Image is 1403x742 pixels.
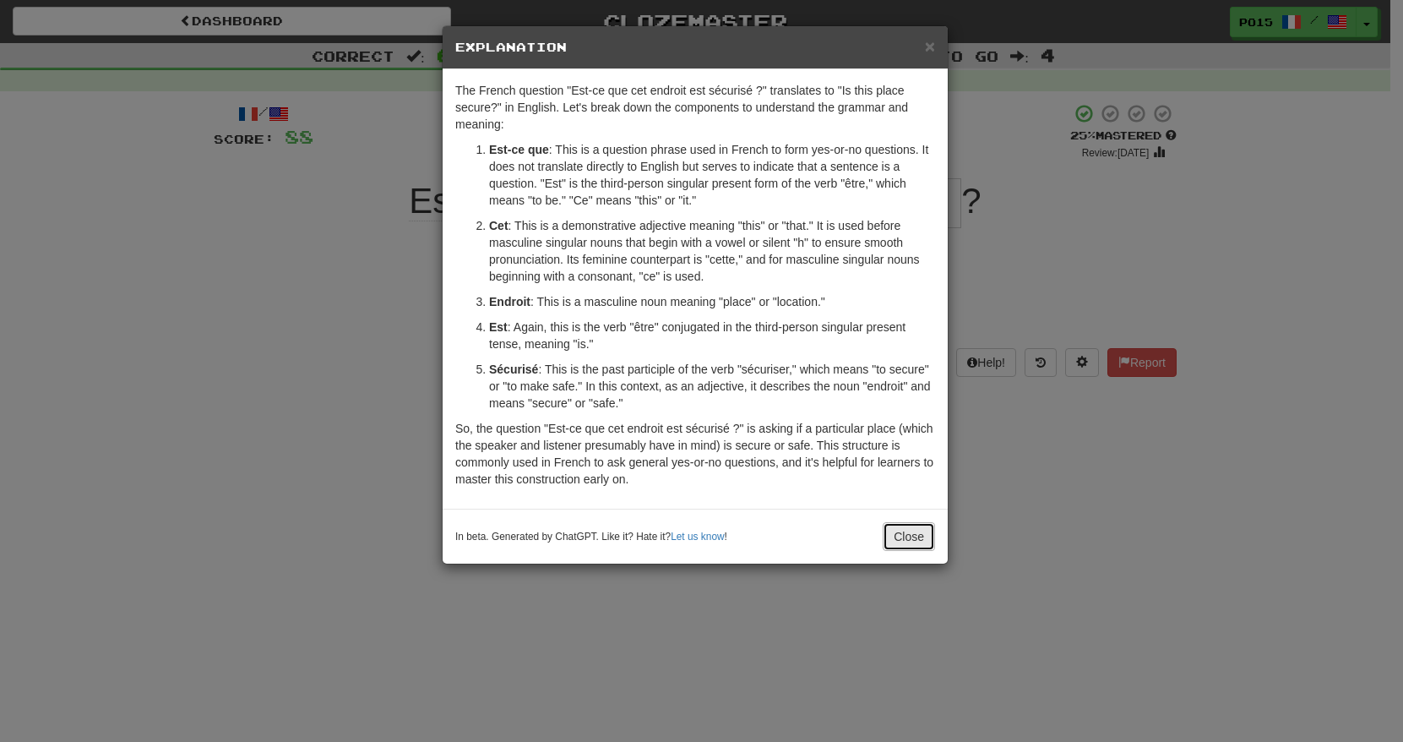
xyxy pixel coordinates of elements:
[455,530,727,544] small: In beta. Generated by ChatGPT. Like it? Hate it? !
[489,219,508,232] strong: Cet
[489,319,935,352] p: : Again, this is the verb "être" conjugated in the third-person singular present tense, meaning "...
[489,320,508,334] strong: Est
[925,36,935,56] span: ×
[455,420,935,488] p: So, the question "Est-ce que cet endroit est sécurisé ?" is asking if a particular place (which t...
[925,37,935,55] button: Close
[883,522,935,551] button: Close
[489,217,935,285] p: : This is a demonstrative adjective meaning "this" or "that." It is used before masculine singula...
[489,361,935,412] p: : This is the past participle of the verb "sécuriser," which means "to secure" or "to make safe."...
[489,143,549,156] strong: Est-ce que
[671,531,724,543] a: Let us know
[455,82,935,133] p: The French question "Est-ce que cet endroit est sécurisé ?" translates to "Is this place secure?"...
[489,293,935,310] p: : This is a masculine noun meaning "place" or "location."
[489,363,538,376] strong: Sécurisé
[455,39,935,56] h5: Explanation
[489,295,530,308] strong: Endroit
[489,141,935,209] p: : This is a question phrase used in French to form yes-or-no questions. It does not translate dir...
